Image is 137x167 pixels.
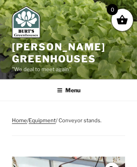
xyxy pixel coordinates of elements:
span: 0 [107,4,118,15]
img: Burt's Greenhouses [12,6,40,38]
a: Home [12,117,27,123]
nav: Breadcrumb [12,116,125,136]
a: [PERSON_NAME] Greenhouses [12,41,106,65]
button: Menu [51,80,86,100]
a: Equipment [29,117,56,123]
p: "We deal to meet again" [12,65,125,74]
